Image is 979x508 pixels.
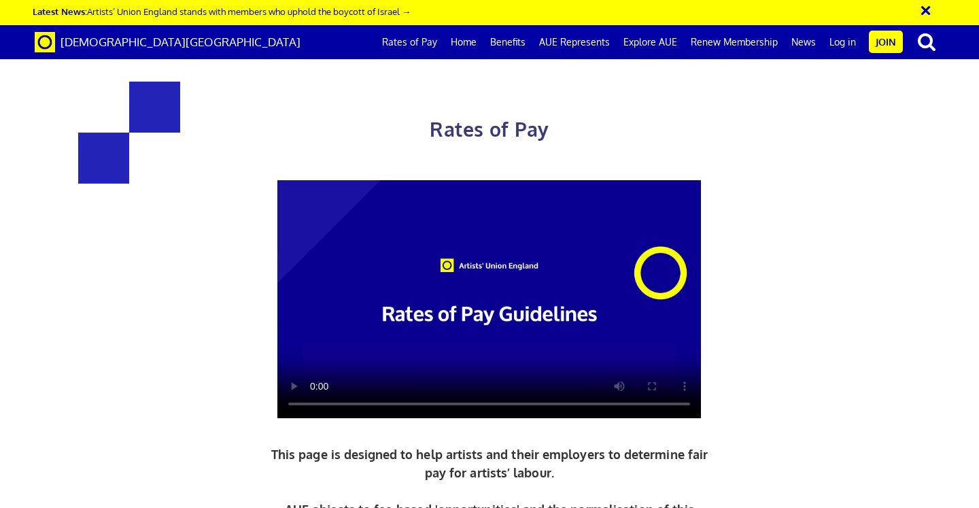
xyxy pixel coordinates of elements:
a: Rates of Pay [375,25,444,59]
span: [DEMOGRAPHIC_DATA][GEOGRAPHIC_DATA] [61,35,300,49]
strong: Latest News: [33,5,87,17]
a: Latest News:Artists’ Union England stands with members who uphold the boycott of Israel → [33,5,411,17]
button: search [906,27,948,56]
span: Rates of Pay [430,117,549,141]
a: Log in [823,25,863,59]
a: Brand [DEMOGRAPHIC_DATA][GEOGRAPHIC_DATA] [24,25,311,59]
a: Explore AUE [617,25,684,59]
a: Join [869,31,903,53]
a: Benefits [483,25,532,59]
a: AUE Represents [532,25,617,59]
a: Renew Membership [684,25,785,59]
a: Home [444,25,483,59]
a: News [785,25,823,59]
